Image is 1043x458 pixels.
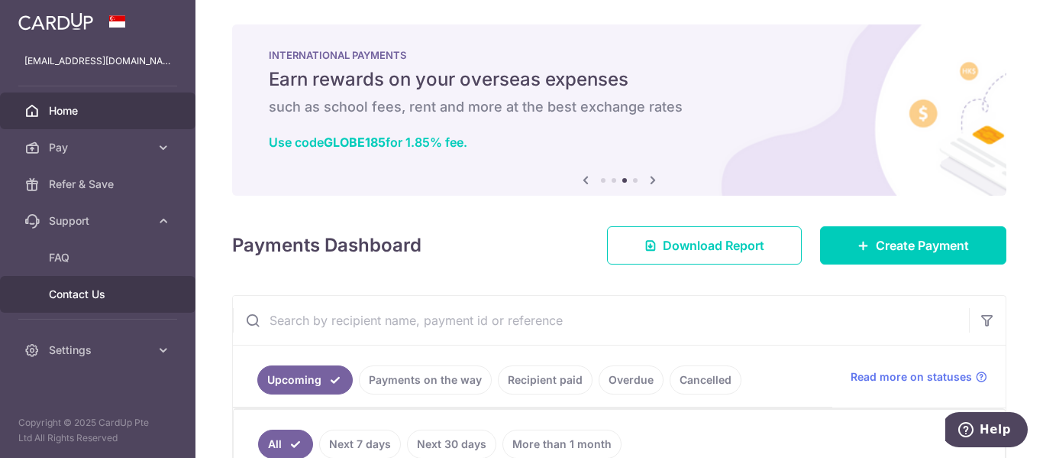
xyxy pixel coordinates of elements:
[607,226,802,265] a: Download Report
[876,236,969,255] span: Create Payment
[820,226,1006,265] a: Create Payment
[269,135,467,150] a: Use codeGLOBE185for 1.85% fee.
[49,250,150,265] span: FAQ
[49,287,150,302] span: Contact Us
[324,135,386,150] b: GLOBE185
[663,236,764,255] span: Download Report
[49,103,150,119] span: Home
[269,98,970,116] h6: such as school fees, rent and more at the best exchange rates
[49,140,150,155] span: Pay
[257,365,353,395] a: Upcoming
[670,365,741,395] a: Cancelled
[232,24,1006,196] img: International Payment Banner
[18,12,93,31] img: CardUp
[599,365,664,395] a: Overdue
[851,369,987,385] a: Read more on statuses
[359,365,492,395] a: Payments on the way
[49,177,150,192] span: Refer & Save
[49,343,150,358] span: Settings
[24,54,171,69] p: [EMAIL_ADDRESS][DOMAIN_NAME]
[232,232,421,259] h4: Payments Dashboard
[49,213,150,229] span: Support
[498,365,593,395] a: Recipient paid
[233,296,969,345] input: Search by recipient name, payment id or reference
[851,369,972,385] span: Read more on statuses
[269,67,970,92] h5: Earn rewards on your overseas expenses
[945,412,1028,450] iframe: Opens a widget where you can find more information
[269,49,970,61] p: INTERNATIONAL PAYMENTS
